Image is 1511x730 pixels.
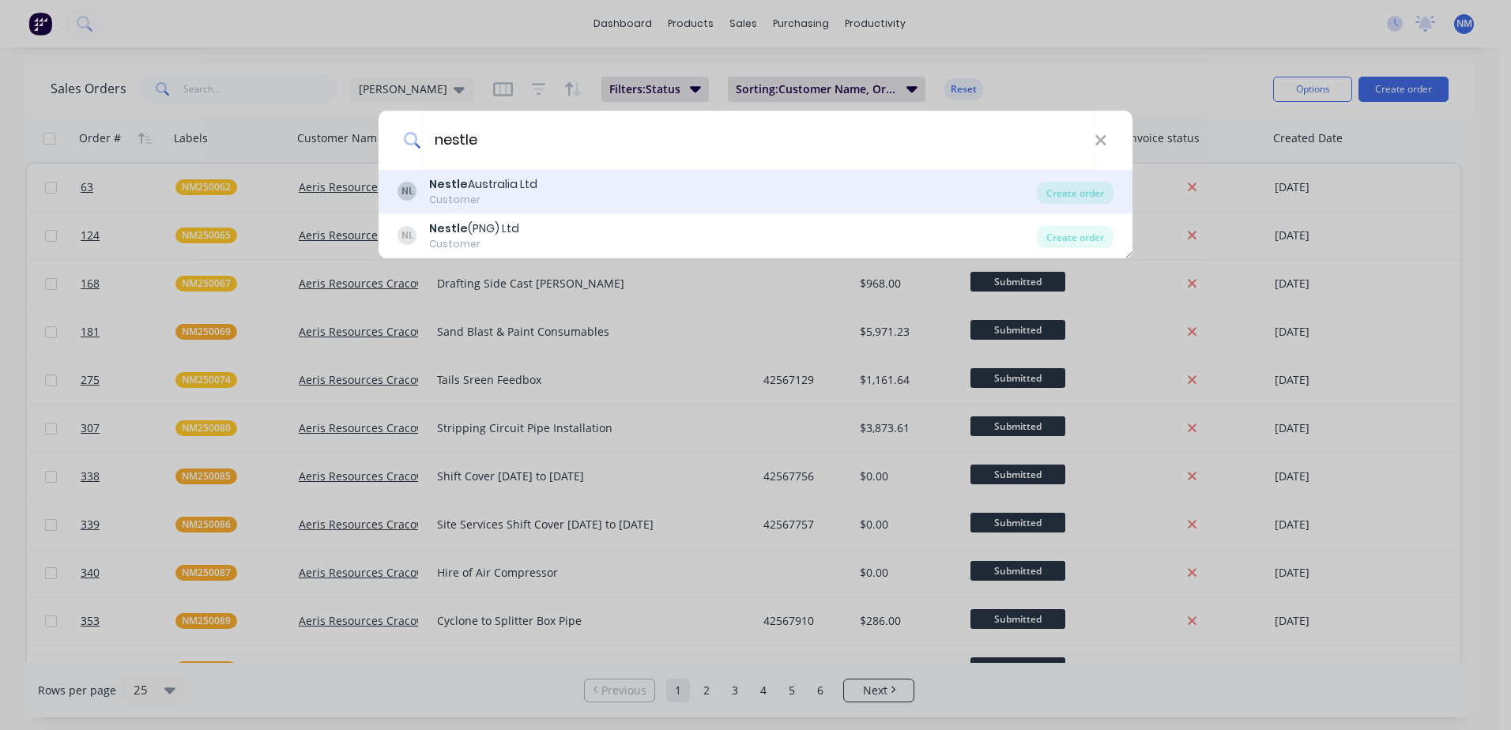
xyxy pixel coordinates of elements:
div: (PNG) Ltd [429,220,519,237]
b: Nestle [429,220,468,236]
div: NL [398,182,416,201]
b: Nestle [429,176,468,192]
div: NL [398,226,416,245]
div: Australia Ltd [429,176,537,193]
div: Customer [429,237,519,251]
div: Create order [1037,182,1113,204]
div: Customer [429,193,537,207]
input: Enter a customer name to create a new order... [421,111,1095,170]
div: Create order [1037,226,1113,248]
